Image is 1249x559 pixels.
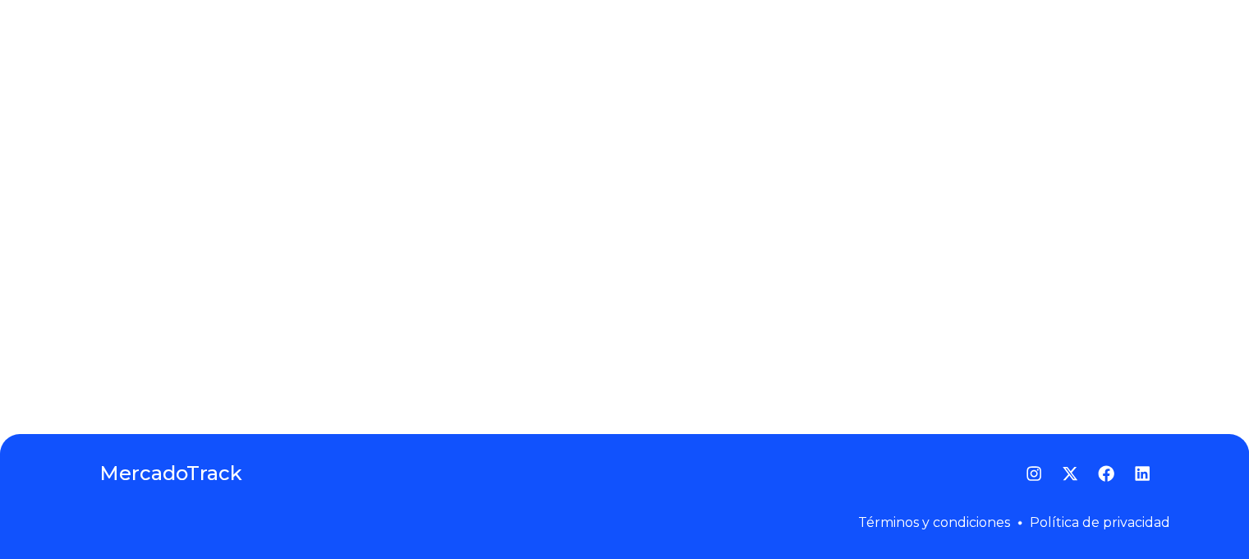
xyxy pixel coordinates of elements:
[1026,465,1042,482] a: Instagram
[1030,515,1170,530] a: Política de privacidad
[1098,465,1114,482] a: Facebook
[1134,465,1150,482] a: LinkedIn
[858,515,1010,530] a: Términos y condiciones
[1062,465,1078,482] a: Twitter
[99,460,242,487] a: MercadoTrack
